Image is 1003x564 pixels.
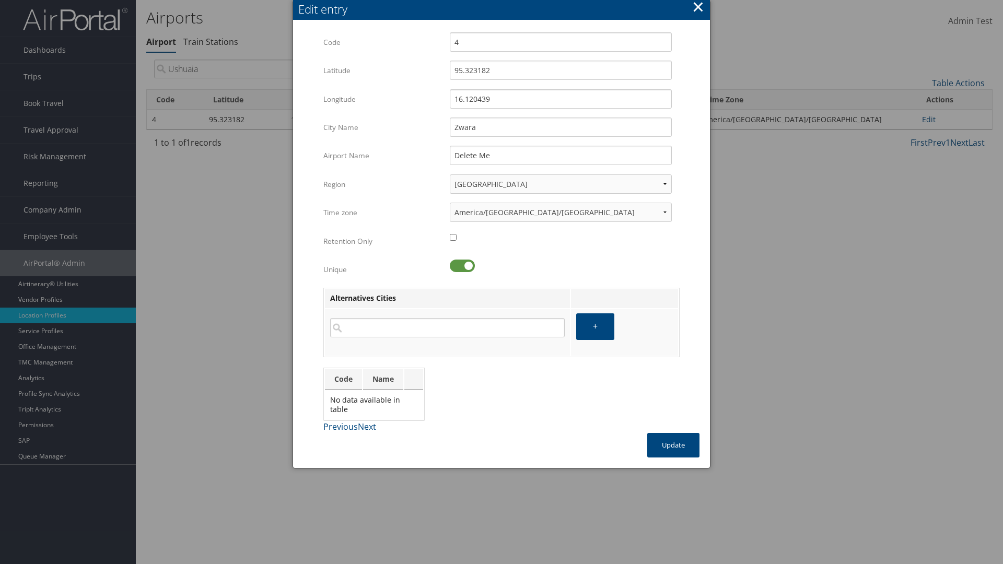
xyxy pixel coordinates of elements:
a: Previous [323,421,358,432]
th: Name: activate to sort column ascending [363,369,403,390]
label: Longitude [323,89,442,109]
label: Code [323,32,442,52]
label: Region [323,174,442,194]
label: Latitude [323,61,442,80]
label: Time zone [323,203,442,222]
label: Retention Only [323,231,442,251]
th: Alternatives Cities [325,289,570,308]
label: Airport Name [323,146,442,166]
button: + [576,313,614,340]
a: Next [358,421,376,432]
th: : activate to sort column ascending [404,369,423,390]
button: Update [647,433,699,457]
label: City Name [323,118,442,137]
td: No data available in table [325,391,423,419]
div: Edit entry [298,1,710,17]
th: Code: activate to sort column ascending [325,369,362,390]
label: Unique [323,260,442,279]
